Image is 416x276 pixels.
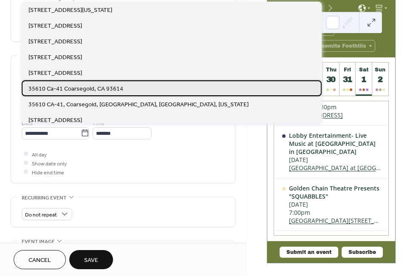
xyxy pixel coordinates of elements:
div: 31 [343,75,353,85]
div: 1 [359,75,369,85]
a: [GEOGRAPHIC_DATA][STREET_ADDRESS] [289,216,381,225]
div: 2 [376,75,385,85]
div: Thu [325,67,337,73]
div: [DATE] [289,156,381,164]
span: Hide end time [32,168,64,177]
span: [STREET_ADDRESS] [28,53,82,62]
span: [STREET_ADDRESS][US_STATE] [28,6,112,15]
div: 30 [326,75,336,85]
span: [STREET_ADDRESS] [28,116,82,125]
button: Sun2 [372,63,388,96]
span: [STREET_ADDRESS] [28,69,82,78]
span: 1:30pm [315,103,337,111]
span: All day [32,150,47,159]
button: Thu30 [323,63,339,96]
button: Cancel [14,250,66,269]
span: [STREET_ADDRESS] [28,22,82,31]
span: 35610 Ca-41 Coarsegold, CA 93614 [28,85,123,94]
button: Sat1 [356,63,372,96]
span: Show date only [32,159,67,168]
span: Do not repeat [25,210,57,219]
div: 7:00pm [289,208,381,216]
div: Sun [375,67,386,73]
span: Cancel [28,256,51,265]
div: Golden Chain Theatre Presents "SQUABBLES" [289,184,381,200]
span: Recurring event [22,193,67,202]
div: Sat [358,67,369,73]
span: [STREET_ADDRESS] [28,37,82,46]
a: [STREET_ADDRESS] [289,111,381,119]
span: Event image [22,237,55,246]
span: Save [84,256,98,265]
div: [DATE] [289,200,381,208]
button: Submit an event [280,247,338,258]
div: Fri [342,67,353,73]
div: Lobby Entertainment- Live Music at [GEOGRAPHIC_DATA] in [GEOGRAPHIC_DATA] [289,131,381,156]
button: Save [69,250,113,269]
button: Fri31 [340,63,356,96]
button: Subscribe [342,247,383,258]
span: 35610 CA-41, Coarsegold, [GEOGRAPHIC_DATA], [GEOGRAPHIC_DATA], [US_STATE] [28,100,249,109]
a: [GEOGRAPHIC_DATA] at [GEOGRAPHIC_DATA], [STREET_ADDRESS] [289,164,381,172]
